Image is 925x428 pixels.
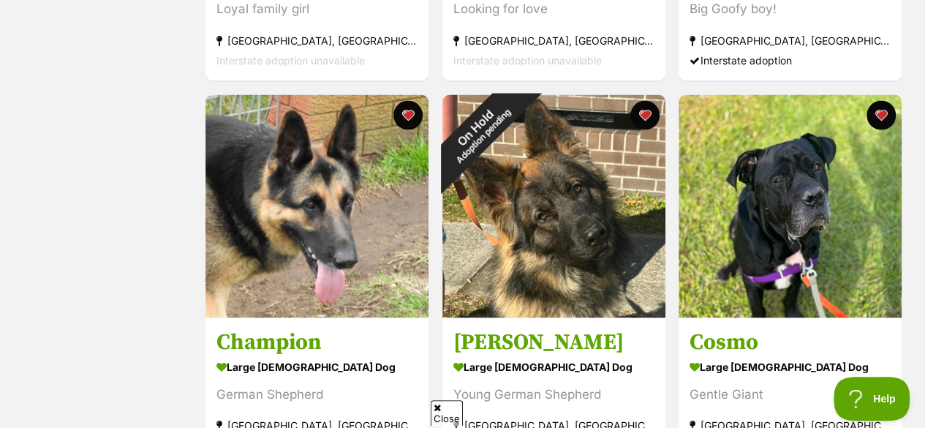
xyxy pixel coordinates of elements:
div: German Shepherd [216,384,418,404]
iframe: Help Scout Beacon - Open [834,377,910,421]
img: Tyson [442,94,665,318]
a: On HoldAdoption pending [442,306,665,320]
div: Gentle Giant [690,384,891,404]
div: Young German Shepherd [453,384,654,404]
div: [GEOGRAPHIC_DATA], [GEOGRAPHIC_DATA] [453,30,654,50]
div: [GEOGRAPHIC_DATA], [GEOGRAPHIC_DATA] [690,30,891,50]
button: favourite [630,100,659,129]
span: Adoption pending [454,106,513,165]
span: Interstate adoption unavailable [216,53,365,66]
button: favourite [867,100,896,129]
h3: [PERSON_NAME] [453,328,654,356]
div: Interstate adoption [690,50,891,70]
div: large [DEMOGRAPHIC_DATA] Dog [453,356,654,377]
span: Close [431,400,463,426]
img: Cosmo [679,94,902,318]
div: [GEOGRAPHIC_DATA], [GEOGRAPHIC_DATA] [216,30,418,50]
img: Champion [205,94,428,318]
span: Interstate adoption unavailable [453,53,602,66]
button: favourite [393,100,423,129]
div: large [DEMOGRAPHIC_DATA] Dog [690,356,891,377]
h3: Champion [216,328,418,356]
div: large [DEMOGRAPHIC_DATA] Dog [216,356,418,377]
div: On Hold [415,67,543,195]
h3: Cosmo [690,328,891,356]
